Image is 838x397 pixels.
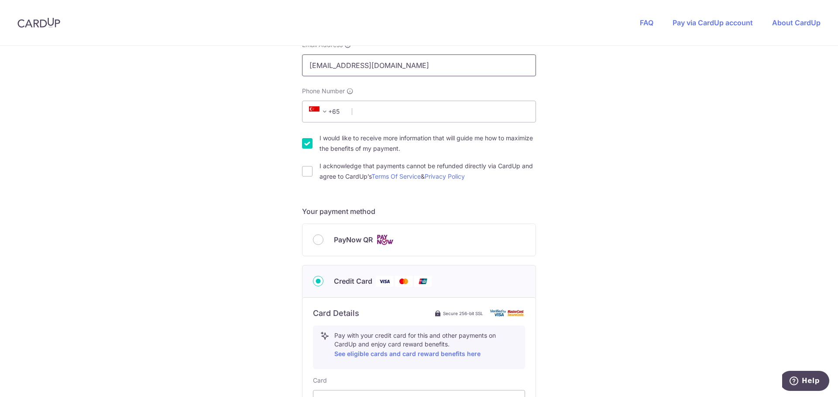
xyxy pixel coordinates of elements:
[306,106,346,117] span: +65
[334,234,373,245] span: PayNow QR
[782,371,829,393] iframe: Opens a widget where you can find more information
[371,173,421,180] a: Terms Of Service
[302,54,536,76] input: Email address
[313,234,525,245] div: PayNow QR Cards logo
[302,206,536,217] h5: Your payment method
[640,18,653,27] a: FAQ
[313,276,525,287] div: Credit Card Visa Mastercard Union Pay
[319,161,536,182] label: I acknowledge that payments cannot be refunded directly via CardUp and agree to CardUp’s &
[302,87,345,95] span: Phone Number
[334,331,518,359] p: Pay with your credit card for this and other payments on CardUp and enjoy card reward benefits.
[313,376,327,385] label: Card
[425,173,465,180] a: Privacy Policy
[395,276,412,287] img: Mastercard
[334,276,372,286] span: Credit Card
[772,18,821,27] a: About CardUp
[17,17,60,28] img: CardUp
[309,106,330,117] span: +65
[443,310,483,317] span: Secure 256-bit SSL
[313,308,359,319] h6: Card Details
[490,309,525,317] img: card secure
[376,234,394,245] img: Cards logo
[334,350,481,357] a: See eligible cards and card reward benefits here
[376,276,393,287] img: Visa
[319,133,536,154] label: I would like to receive more information that will guide me how to maximize the benefits of my pa...
[673,18,753,27] a: Pay via CardUp account
[414,276,432,287] img: Union Pay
